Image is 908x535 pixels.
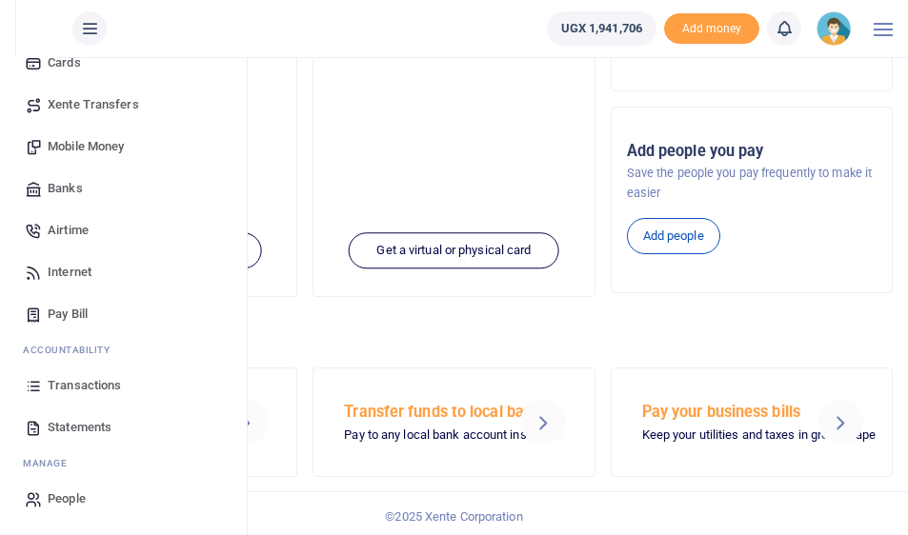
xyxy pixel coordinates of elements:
[15,335,232,365] li: Ac
[349,233,559,269] a: Get a virtual or physical card
[561,19,642,38] span: UGX 1,941,706
[51,233,262,269] a: Add funds to your account
[48,305,88,324] span: Pay Bill
[48,263,91,282] span: Internet
[48,137,124,156] span: Mobile Money
[48,221,89,240] span: Airtime
[15,42,232,84] a: Cards
[547,11,656,46] a: UGX 1,941,706
[627,164,877,203] p: Save the people you pay frequently to make it easier
[15,209,232,251] a: Airtime
[15,168,232,209] a: Banks
[48,418,111,437] span: Statements
[344,426,505,446] p: Pay to any local bank account instantly
[15,293,232,335] a: Pay Bill
[817,11,858,46] a: profile-user
[32,456,68,470] span: anage
[48,376,121,395] span: Transactions
[611,367,893,476] a: Pay your business bills Keep your utilities and taxes in great shape
[627,218,720,254] a: Add people
[48,179,83,198] span: Banks
[627,142,877,161] h5: Add people you pay
[15,322,893,343] h4: Make a transaction
[48,53,81,72] span: Cards
[642,426,803,446] p: Keep your utilities and taxes in great shape
[344,403,505,422] h5: Transfer funds to local banks
[15,406,232,448] a: Statements
[15,478,232,520] a: People
[15,448,232,478] li: M
[48,95,139,114] span: Xente Transfers
[664,20,759,34] a: Add money
[15,251,232,293] a: Internet
[37,343,110,357] span: countability
[313,367,595,476] a: Transfer funds to local banks Pay to any local bank account instantly
[15,126,232,168] a: Mobile Money
[15,365,232,406] a: Transactions
[48,489,86,508] span: People
[664,13,759,45] span: Add money
[539,11,664,46] li: Wallet ballance
[817,11,851,46] img: profile-user
[642,403,803,422] h5: Pay your business bills
[664,13,759,45] li: Toup your wallet
[15,84,232,126] a: Xente Transfers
